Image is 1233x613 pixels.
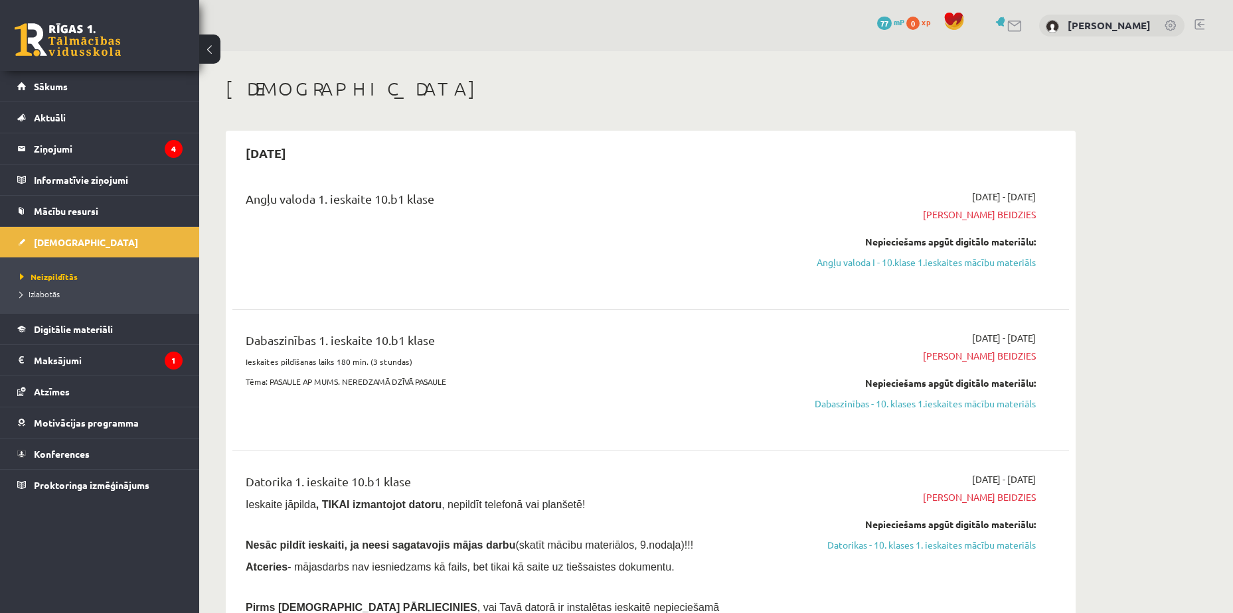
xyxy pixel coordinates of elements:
span: Motivācijas programma [34,417,139,429]
a: Informatīvie ziņojumi [17,165,183,195]
a: Motivācijas programma [17,407,183,438]
span: [PERSON_NAME] beidzies [785,208,1036,222]
span: Konferences [34,448,90,460]
span: Sākums [34,80,68,92]
a: Sākums [17,71,183,102]
span: [DATE] - [DATE] [972,190,1036,204]
span: [DEMOGRAPHIC_DATA] [34,236,138,248]
i: 1 [165,352,183,370]
span: Pirms [DEMOGRAPHIC_DATA] PĀRLIECINIES [246,602,477,613]
legend: Informatīvie ziņojumi [34,165,183,195]
a: Rīgas 1. Tālmācības vidusskola [15,23,121,56]
p: Tēma: PASAULE AP MUMS. NEREDZAMĀ DZĪVĀ PASAULE [246,375,766,387]
div: Datorika 1. ieskaite 10.b1 klase [246,472,766,497]
a: Aktuāli [17,102,183,133]
div: Nepieciešams apgūt digitālo materiālu: [785,517,1036,531]
span: Neizpildītās [20,271,78,282]
span: [DATE] - [DATE] [972,472,1036,486]
span: Proktoringa izmēģinājums [34,479,149,491]
a: Izlabotās [20,288,186,300]
span: [DATE] - [DATE] [972,331,1036,345]
span: Nesāc pildīt ieskaiti, ja neesi sagatavojis mājas darbu [246,539,515,551]
span: - mājasdarbs nav iesniedzams kā fails, bet tikai kā saite uz tiešsaistes dokumentu. [246,561,675,573]
legend: Maksājumi [34,345,183,375]
a: Atzīmes [17,376,183,407]
span: Izlabotās [20,289,60,299]
span: Ieskaite jāpilda , nepildīt telefonā vai planšetē! [246,499,585,510]
span: 77 [877,17,892,30]
div: Nepieciešams apgūt digitālo materiālu: [785,376,1036,390]
h1: [DEMOGRAPHIC_DATA] [226,78,1076,100]
div: Angļu valoda 1. ieskaite 10.b1 klase [246,190,766,214]
p: Ieskaites pildīšanas laiks 180 min. (3 stundas) [246,356,766,368]
a: 77 mP [877,17,904,27]
a: 0 xp [906,17,937,27]
span: (skatīt mācību materiālos, 9.nodaļa)!!! [515,539,693,551]
a: Ziņojumi4 [17,133,183,164]
a: [DEMOGRAPHIC_DATA] [17,227,183,257]
span: [PERSON_NAME] beidzies [785,349,1036,363]
span: Atzīmes [34,385,70,397]
span: 0 [906,17,920,30]
a: Neizpildītās [20,271,186,283]
div: Dabaszinības 1. ieskaite 10.b1 klase [246,331,766,356]
i: 4 [165,140,183,158]
h2: [DATE] [232,137,299,169]
img: Žaklīna Janemane [1046,20,1059,33]
span: Mācību resursi [34,205,98,217]
a: Konferences [17,439,183,469]
span: Aktuāli [34,111,66,123]
a: Angļu valoda I - 10.klase 1.ieskaites mācību materiāls [785,255,1036,269]
div: Nepieciešams apgūt digitālo materiālu: [785,235,1036,249]
a: Datorikas - 10. klases 1. ieskaites mācību materiāls [785,538,1036,552]
a: Digitālie materiāli [17,314,183,344]
span: [PERSON_NAME] beidzies [785,490,1036,504]
span: mP [894,17,904,27]
a: Maksājumi1 [17,345,183,375]
span: Digitālie materiāli [34,323,113,335]
span: xp [922,17,930,27]
b: , TIKAI izmantojot datoru [316,499,442,510]
a: Dabaszinības - 10. klases 1.ieskaites mācību materiāls [785,397,1036,411]
a: Mācību resursi [17,196,183,226]
a: [PERSON_NAME] [1068,19,1151,32]
b: Atceries [246,561,288,573]
a: Proktoringa izmēģinājums [17,470,183,500]
legend: Ziņojumi [34,133,183,164]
